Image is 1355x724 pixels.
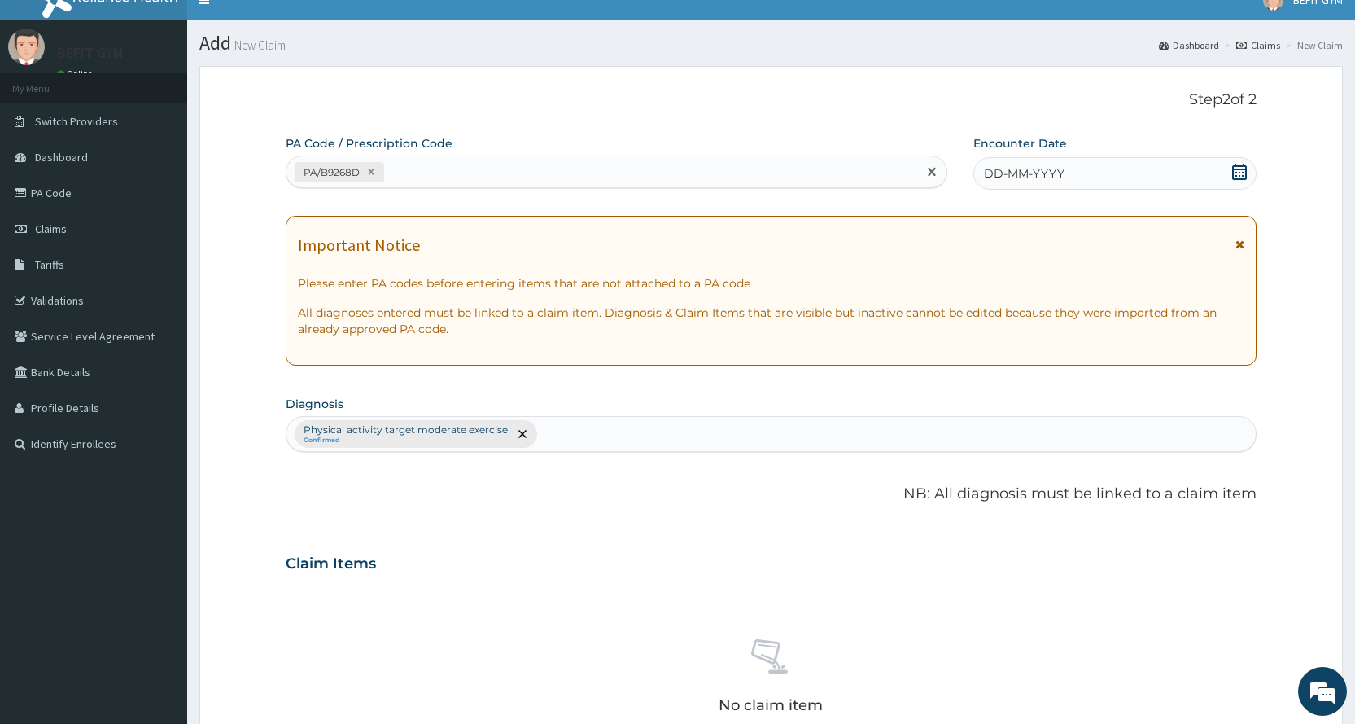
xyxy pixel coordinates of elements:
p: BEFIT GYM [57,46,123,60]
div: Minimize live chat window [267,8,306,47]
h1: Add [199,33,1343,54]
p: All diagnoses entered must be linked to a claim item. Diagnosis & Claim Items that are visible bu... [298,305,1244,337]
label: Diagnosis [286,396,343,412]
label: Encounter Date [973,135,1067,151]
span: We're online! [94,205,225,370]
p: Step 2 of 2 [286,91,1257,109]
span: DD-MM-YYYY [984,165,1064,182]
p: Please enter PA codes before entering items that are not attached to a PA code [298,275,1244,292]
div: Chat with us now [85,91,273,112]
li: New Claim [1282,38,1343,52]
textarea: Type your message and hit 'Enter' [8,445,310,502]
h1: Important Notice [298,236,420,254]
p: NB: All diagnosis must be linked to a claim item [286,484,1257,505]
span: Tariffs [35,257,64,272]
span: Dashboard [35,150,88,165]
span: Claims [35,222,67,236]
div: PA/B9268D [299,163,362,182]
img: d_794563401_company_1708531726252_794563401 [30,81,66,122]
span: Switch Providers [35,114,118,129]
label: PA Code / Prescription Code [286,135,452,151]
small: New Claim [231,39,286,51]
a: Dashboard [1159,38,1219,52]
a: Claims [1236,38,1280,52]
h3: Claim Items [286,555,376,573]
a: Online [57,68,96,80]
p: No claim item [719,697,823,713]
img: User Image [8,29,45,65]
